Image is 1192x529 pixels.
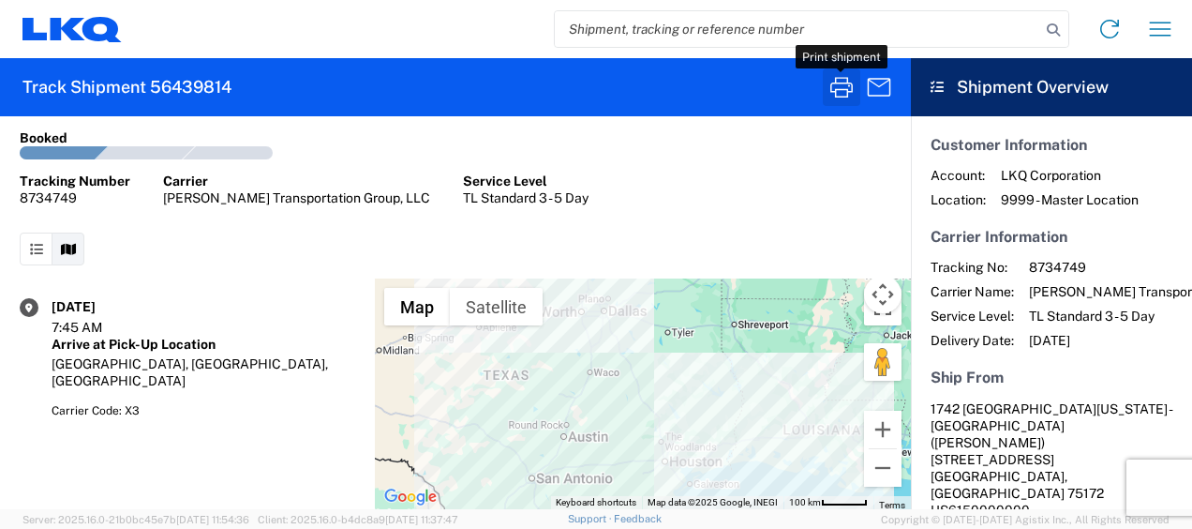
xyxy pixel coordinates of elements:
[864,411,901,448] button: Zoom in
[931,332,1014,349] span: Delivery Date:
[881,511,1170,528] span: Copyright © [DATE]-[DATE] Agistix Inc., All Rights Reserved
[648,497,778,507] span: Map data ©2025 Google, INEGI
[176,514,249,525] span: [DATE] 11:54:36
[614,513,662,524] a: Feedback
[948,503,1030,518] span: 6150000000
[931,283,1014,300] span: Carrier Name:
[568,513,615,524] a: Support
[52,355,355,389] div: [GEOGRAPHIC_DATA], [GEOGRAPHIC_DATA], [GEOGRAPHIC_DATA]
[22,514,249,525] span: Server: 2025.16.0-21b0bc45e7b
[463,173,589,189] div: Service Level
[20,173,130,189] div: Tracking Number
[931,228,1172,246] h5: Carrier Information
[879,500,905,510] a: Terms
[1001,191,1139,208] span: 9999 - Master Location
[911,58,1192,116] header: Shipment Overview
[931,308,1014,325] span: Service Level:
[931,191,986,208] span: Location:
[931,369,1172,386] h5: Ship From
[22,76,231,98] h2: Track Shipment 56439814
[380,485,441,509] img: Google
[931,435,1045,450] span: ([PERSON_NAME])
[463,189,589,206] div: TL Standard 3 - 5 Day
[52,402,355,419] div: Carrier Code: X3
[384,288,450,325] button: Show street map
[380,485,441,509] a: Open this area in Google Maps (opens a new window)
[555,11,1040,47] input: Shipment, tracking or reference number
[163,173,430,189] div: Carrier
[52,319,145,336] div: 7:45 AM
[258,514,458,525] span: Client: 2025.16.0-b4dc8a9
[789,497,821,507] span: 100 km
[52,298,145,315] div: [DATE]
[931,401,1172,519] address: [GEOGRAPHIC_DATA], [GEOGRAPHIC_DATA] 75172 US
[864,276,901,313] button: Map camera controls
[1001,167,1139,184] span: LKQ Corporation
[931,401,1171,433] span: 1742 [GEOGRAPHIC_DATA][US_STATE] - [GEOGRAPHIC_DATA]
[931,136,1172,154] h5: Customer Information
[864,449,901,487] button: Zoom out
[931,259,1014,276] span: Tracking No:
[385,514,458,525] span: [DATE] 11:37:47
[556,496,636,509] button: Keyboard shortcuts
[450,288,543,325] button: Show satellite imagery
[163,189,430,206] div: [PERSON_NAME] Transportation Group, LLC
[931,452,1054,467] span: [STREET_ADDRESS]
[52,336,355,353] div: Arrive at Pick-Up Location
[20,189,130,206] div: 8734749
[864,343,901,381] button: Drag Pegman onto the map to open Street View
[931,167,986,184] span: Account:
[783,496,873,509] button: Map Scale: 100 km per 46 pixels
[20,129,67,146] div: Booked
